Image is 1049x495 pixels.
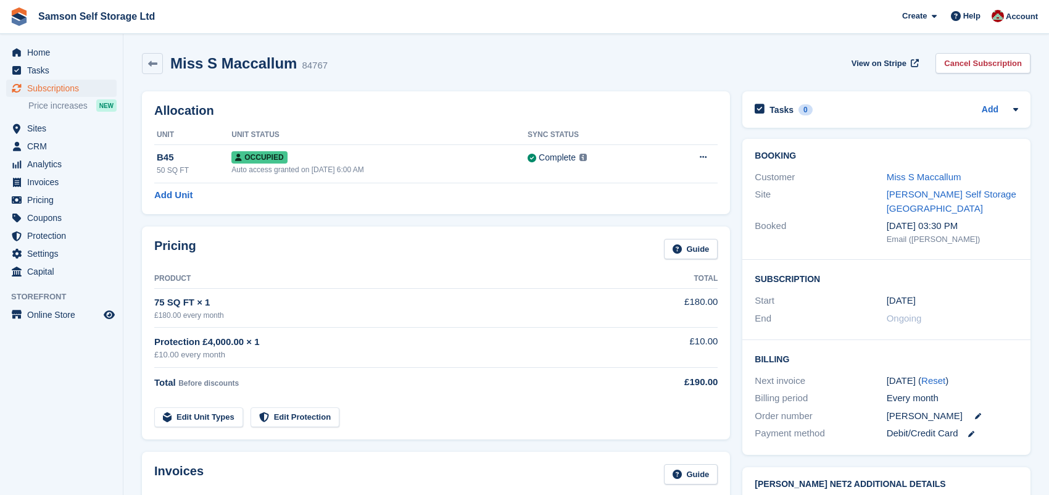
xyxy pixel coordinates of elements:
[755,272,1018,285] h2: Subscription
[798,104,813,115] div: 0
[154,188,193,202] a: Add Unit
[632,288,718,327] td: £180.00
[579,154,587,161] img: icon-info-grey-7440780725fd019a000dd9b08b2336e03edf1995a4989e88bcd33f0948082b44.svg
[6,306,117,323] a: menu
[157,165,231,176] div: 50 SQ FT
[887,426,1018,441] div: Debit/Credit Card
[6,245,117,262] a: menu
[154,296,632,310] div: 75 SQ FT × 1
[6,156,117,173] a: menu
[251,407,339,428] a: Edit Protection
[154,104,718,118] h2: Allocation
[27,263,101,280] span: Capital
[11,291,123,303] span: Storefront
[887,391,1018,406] div: Every month
[935,53,1030,73] a: Cancel Subscription
[6,173,117,191] a: menu
[102,307,117,322] a: Preview store
[6,44,117,61] a: menu
[27,209,101,227] span: Coupons
[27,191,101,209] span: Pricing
[154,239,196,259] h2: Pricing
[755,170,886,185] div: Customer
[10,7,28,26] img: stora-icon-8386f47178a22dfd0bd8f6a31ec36ba5ce8667c1dd55bd0f319d3a0aa187defe.svg
[6,263,117,280] a: menu
[528,125,660,145] th: Sync Status
[6,120,117,137] a: menu
[6,191,117,209] a: menu
[755,409,886,423] div: Order number
[231,164,528,175] div: Auto access granted on [DATE] 6:00 AM
[755,391,886,406] div: Billing period
[302,59,328,73] div: 84767
[921,375,945,386] a: Reset
[27,62,101,79] span: Tasks
[887,189,1016,214] a: [PERSON_NAME] Self Storage [GEOGRAPHIC_DATA]
[154,464,204,485] h2: Invoices
[847,53,921,73] a: View on Stripe
[28,100,88,112] span: Price increases
[887,313,922,323] span: Ongoing
[6,62,117,79] a: menu
[154,310,632,321] div: £180.00 every month
[992,10,1004,22] img: Ian
[755,294,886,308] div: Start
[27,227,101,244] span: Protection
[755,480,1018,489] h2: [PERSON_NAME] Net2 Additional Details
[755,426,886,441] div: Payment method
[154,269,632,289] th: Product
[902,10,927,22] span: Create
[755,352,1018,365] h2: Billing
[887,409,963,423] span: [PERSON_NAME]
[27,245,101,262] span: Settings
[887,219,1018,233] div: [DATE] 03:30 PM
[852,57,906,70] span: View on Stripe
[27,80,101,97] span: Subscriptions
[231,151,287,164] span: Occupied
[27,138,101,155] span: CRM
[154,349,632,361] div: £10.00 every month
[231,125,528,145] th: Unit Status
[27,44,101,61] span: Home
[154,335,632,349] div: Protection £4,000.00 × 1
[539,151,576,164] div: Complete
[28,99,117,112] a: Price increases NEW
[96,99,117,112] div: NEW
[27,156,101,173] span: Analytics
[769,104,794,115] h2: Tasks
[154,407,243,428] a: Edit Unit Types
[982,103,998,117] a: Add
[178,379,239,388] span: Before discounts
[6,227,117,244] a: menu
[27,173,101,191] span: Invoices
[664,464,718,485] a: Guide
[887,172,961,182] a: Miss S Maccallum
[887,294,916,308] time: 2025-05-09 00:00:00 UTC
[755,151,1018,161] h2: Booking
[887,374,1018,388] div: [DATE] ( )
[755,188,886,215] div: Site
[27,120,101,137] span: Sites
[6,209,117,227] a: menu
[632,375,718,389] div: £190.00
[154,125,231,145] th: Unit
[27,306,101,323] span: Online Store
[755,312,886,326] div: End
[154,377,176,388] span: Total
[6,80,117,97] a: menu
[1006,10,1038,23] span: Account
[632,269,718,289] th: Total
[963,10,981,22] span: Help
[157,151,231,165] div: B45
[33,6,160,27] a: Samson Self Storage Ltd
[755,374,886,388] div: Next invoice
[170,55,297,72] h2: Miss S Maccallum
[887,233,1018,246] div: Email ([PERSON_NAME])
[632,328,718,368] td: £10.00
[6,138,117,155] a: menu
[664,239,718,259] a: Guide
[755,219,886,245] div: Booked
